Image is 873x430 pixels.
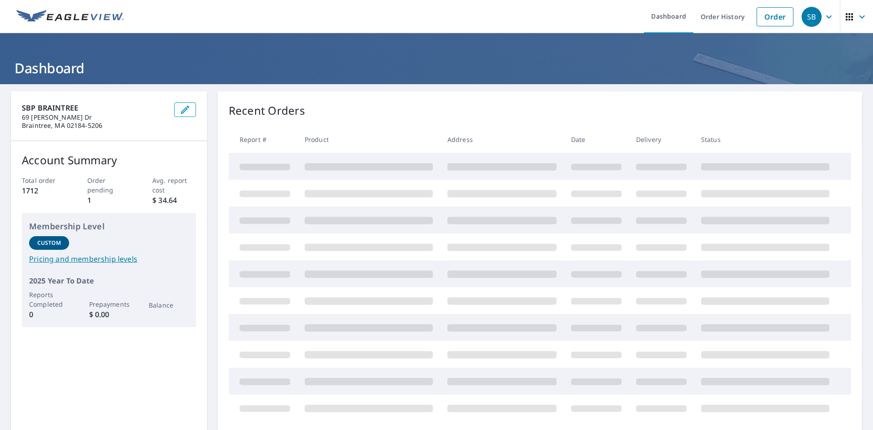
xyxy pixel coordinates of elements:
[29,290,69,309] p: Reports Completed
[757,7,793,26] a: Order
[37,239,61,247] p: Custom
[89,309,129,320] p: $ 0.00
[16,10,124,24] img: EV Logo
[152,195,196,206] p: $ 34.64
[564,126,629,153] th: Date
[229,102,305,119] p: Recent Orders
[11,59,862,77] h1: Dashboard
[152,176,196,195] p: Avg. report cost
[29,253,189,264] a: Pricing and membership levels
[802,7,822,27] div: SB
[694,126,837,153] th: Status
[149,300,189,310] p: Balance
[22,121,167,130] p: Braintree, MA 02184-5206
[29,275,189,286] p: 2025 Year To Date
[22,113,167,121] p: 69 [PERSON_NAME] Dr
[89,299,129,309] p: Prepayments
[22,185,65,196] p: 1712
[87,176,131,195] p: Order pending
[87,195,131,206] p: 1
[229,126,297,153] th: Report #
[29,309,69,320] p: 0
[629,126,694,153] th: Delivery
[297,126,440,153] th: Product
[22,152,196,168] p: Account Summary
[440,126,564,153] th: Address
[22,102,167,113] p: SBP BRAINTREE
[22,176,65,185] p: Total order
[29,220,189,233] p: Membership Level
